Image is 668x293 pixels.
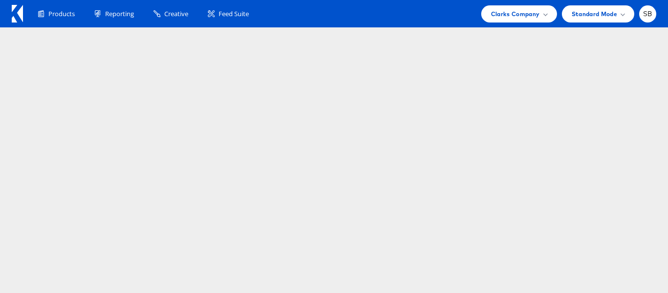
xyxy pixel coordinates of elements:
[491,9,540,19] span: Clarks Company
[105,9,134,19] span: Reporting
[572,9,617,19] span: Standard Mode
[219,9,249,19] span: Feed Suite
[643,11,652,17] span: SB
[48,9,75,19] span: Products
[164,9,188,19] span: Creative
